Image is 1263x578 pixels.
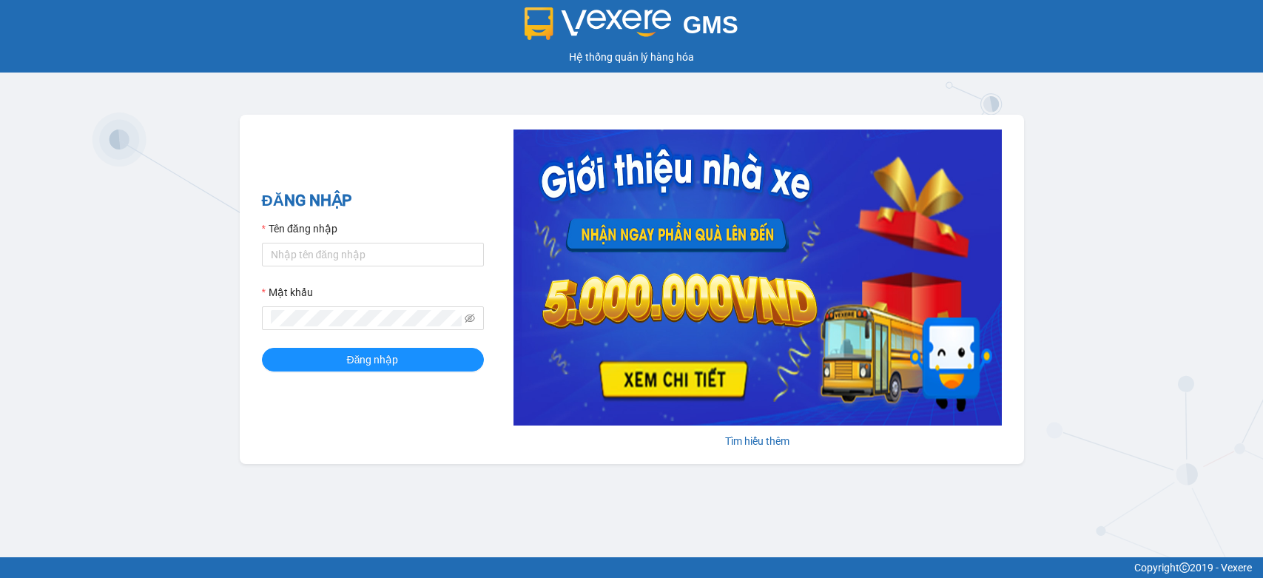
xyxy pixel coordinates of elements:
input: Tên đăng nhập [262,243,484,266]
span: Đăng nhập [347,352,399,368]
div: Tìm hiểu thêm [513,433,1002,449]
label: Tên đăng nhập [262,221,337,237]
input: Mật khẩu [271,310,462,326]
img: banner-0 [513,130,1002,426]
div: Hệ thống quản lý hàng hóa [4,49,1259,65]
span: copyright [1179,562,1190,573]
label: Mật khẩu [262,284,313,300]
a: GMS [525,22,738,34]
h2: ĐĂNG NHẬP [262,189,484,213]
div: Copyright 2019 - Vexere [11,559,1252,576]
img: logo 2 [525,7,671,40]
span: eye-invisible [465,313,475,323]
button: Đăng nhập [262,348,484,372]
span: GMS [683,11,738,38]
